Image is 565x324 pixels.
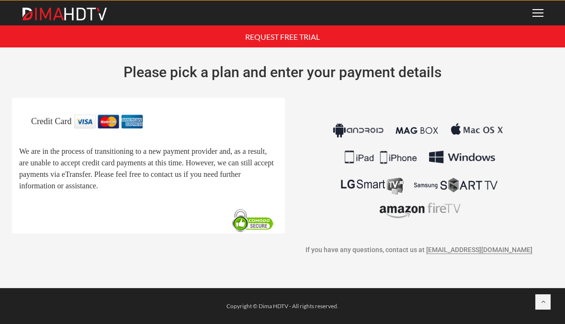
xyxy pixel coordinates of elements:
[305,246,532,254] span: If you have any questions, contact us at
[124,64,441,81] span: Please pick a plan and enter your payment details
[19,147,274,190] span: We are in the process of transitioning to a new payment provider and, as a result, are unable to ...
[535,294,551,310] a: Back to top
[245,31,320,40] a: REQUEST FREE TRIAL
[245,32,320,41] span: REQUEST FREE TRIAL
[22,7,108,21] img: Dima HDTV
[2,301,563,312] div: Copyright © Dima HDTV - All rights reserved.
[31,116,71,126] span: Credit Card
